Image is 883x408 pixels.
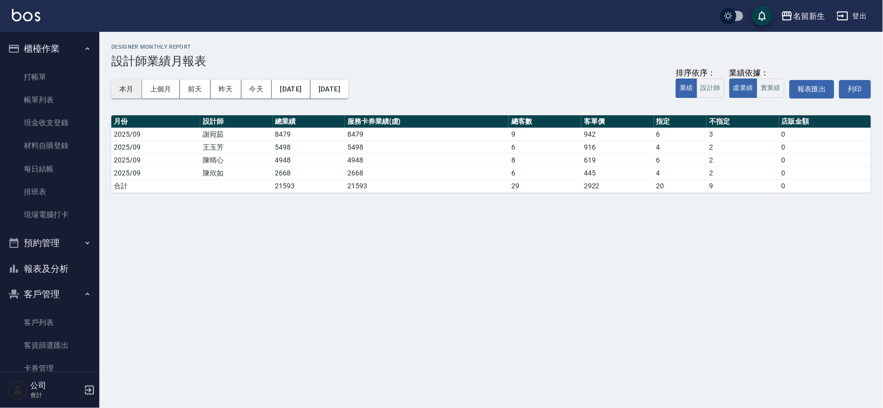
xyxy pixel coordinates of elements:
[111,44,871,50] h2: Designer Monthly Report
[509,154,581,166] td: 8
[211,80,241,98] button: 昨天
[581,128,654,141] td: 942
[200,128,273,141] td: 謝宛茹
[509,141,581,154] td: 6
[4,203,95,226] a: 現場電腦打卡
[581,154,654,166] td: 619
[345,166,509,179] td: 2668
[509,128,581,141] td: 9
[697,79,724,98] button: 設計師
[779,115,871,128] th: 店販金額
[345,141,509,154] td: 5498
[676,79,697,98] button: 業績
[111,179,200,192] td: 合計
[707,179,779,192] td: 9
[111,154,200,166] td: 2025/09
[581,166,654,179] td: 445
[4,334,95,357] a: 客資篩選匯出
[4,66,95,88] a: 打帳單
[272,80,310,98] button: [DATE]
[4,88,95,111] a: 帳單列表
[654,166,707,179] td: 4
[729,68,785,79] div: 業績依據：
[4,357,95,380] a: 卡券管理
[142,80,180,98] button: 上個月
[4,256,95,282] button: 報表及分析
[273,179,345,192] td: 21593
[4,111,95,134] a: 現金收支登錄
[111,128,200,141] td: 2025/09
[581,115,654,128] th: 客單價
[273,115,345,128] th: 總業績
[581,141,654,154] td: 916
[779,141,871,154] td: 0
[779,179,871,192] td: 0
[111,166,200,179] td: 2025/09
[200,166,273,179] td: 陳欣如
[707,128,779,141] td: 3
[4,311,95,334] a: 客戶列表
[8,380,28,400] img: Person
[111,115,871,193] table: a dense table
[273,141,345,154] td: 5498
[654,128,707,141] td: 6
[4,281,95,307] button: 客戶管理
[12,9,40,21] img: Logo
[707,141,779,154] td: 2
[790,80,834,98] button: 報表匯出
[707,154,779,166] td: 2
[345,179,509,192] td: 21593
[509,179,581,192] td: 29
[111,115,200,128] th: 月份
[4,180,95,203] a: 排班表
[654,115,707,128] th: 指定
[180,80,211,98] button: 前天
[273,154,345,166] td: 4948
[833,7,871,25] button: 登出
[273,166,345,179] td: 2668
[345,154,509,166] td: 4948
[241,80,272,98] button: 今天
[4,36,95,62] button: 櫃檯作業
[777,6,829,26] button: 名留新生
[345,115,509,128] th: 服務卡券業績(虛)
[30,381,81,391] h5: 公司
[311,80,348,98] button: [DATE]
[581,179,654,192] td: 2922
[839,80,871,98] button: 列印
[752,6,772,26] button: save
[200,141,273,154] td: 王玉芳
[676,68,724,79] div: 排序依序：
[200,154,273,166] td: 陳晴心
[779,166,871,179] td: 0
[200,115,273,128] th: 設計師
[4,134,95,157] a: 材料自購登錄
[729,79,757,98] button: 虛業績
[111,54,871,68] h3: 設計師業績月報表
[779,154,871,166] td: 0
[273,128,345,141] td: 8479
[4,230,95,256] button: 預約管理
[509,166,581,179] td: 6
[111,80,142,98] button: 本月
[654,154,707,166] td: 6
[654,179,707,192] td: 20
[4,158,95,180] a: 每日結帳
[654,141,707,154] td: 4
[30,391,81,400] p: 會計
[779,128,871,141] td: 0
[111,141,200,154] td: 2025/09
[793,10,825,22] div: 名留新生
[509,115,581,128] th: 總客數
[345,128,509,141] td: 8479
[757,79,785,98] button: 實業績
[707,166,779,179] td: 2
[707,115,779,128] th: 不指定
